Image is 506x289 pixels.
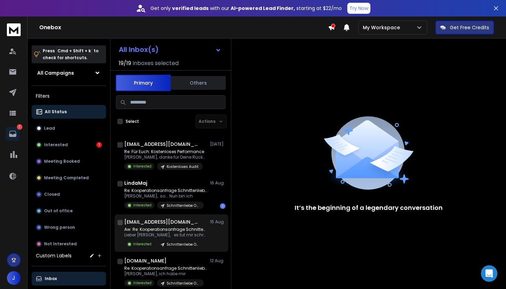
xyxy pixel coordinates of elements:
[210,219,225,225] p: 15 Aug
[124,271,207,277] p: [PERSON_NAME], ich habe mir
[36,252,72,259] h3: Custom Labels
[124,188,207,193] p: Re: Kooperationsanfrage Schnittenliebe x [PERSON_NAME]
[124,227,207,232] p: Aw: Re: Kooperationsanfrage Schnittenliebe x
[167,203,200,208] p: Schnittenliebe Outreach (Bereits kontaktiert)
[96,142,102,148] div: 1
[119,59,131,67] span: 19 / 19
[32,188,106,201] button: Closed
[113,43,227,56] button: All Inbox(s)
[171,75,226,90] button: Others
[133,242,151,247] p: Interested
[481,265,497,282] div: Open Intercom Messenger
[45,276,57,281] p: Inbox
[167,281,200,286] p: Schnittenliebe Outreach (Bereits kontaktiert)
[44,159,80,164] p: Meeting Booked
[167,242,200,247] p: Schnittenliebe Outreach (Bereits kontaktiert)
[32,91,106,101] h3: Filters
[39,23,328,32] h1: Onebox
[124,193,207,199] p: [PERSON_NAME], so... Nun bin ich
[32,105,106,119] button: All Status
[116,75,171,91] button: Primary
[32,171,106,185] button: Meeting Completed
[7,271,21,285] button: J
[133,203,151,208] p: Interested
[44,208,73,214] p: Out of office
[133,280,151,286] p: Interested
[150,5,342,12] p: Get only with our starting at $22/mo
[450,24,489,31] p: Get Free Credits
[45,109,67,115] p: All Status
[119,46,159,53] h1: All Inbox(s)
[172,5,209,12] strong: verified leads
[220,203,225,209] div: 1
[56,47,92,55] span: Cmd + Shift + k
[17,124,22,130] p: 1
[44,192,60,197] p: Closed
[32,154,106,168] button: Meeting Booked
[32,237,106,251] button: Not Interested
[124,180,147,186] h1: LindaMaj
[435,21,494,34] button: Get Free Credits
[124,257,167,264] h1: [DOMAIN_NAME]
[32,66,106,80] button: All Campaigns
[363,24,403,31] p: My Workspace
[6,127,20,141] a: 1
[124,266,207,271] p: Re: Kooperationsanfrage Schnittenliebe x [PERSON_NAME]
[133,59,179,67] h3: Inboxes selected
[7,23,21,36] img: logo
[43,47,98,61] p: Press to check for shortcuts.
[44,126,55,131] p: Lead
[32,204,106,218] button: Out of office
[124,218,200,225] h1: [EMAIL_ADDRESS][DOMAIN_NAME]
[37,69,74,76] h1: All Campaigns
[44,225,75,230] p: Wrong person
[210,258,225,264] p: 12 Aug
[347,3,370,14] button: Try Now
[295,203,443,213] p: It’s the beginning of a legendary conversation
[32,121,106,135] button: Lead
[126,119,139,124] label: Select
[124,232,207,238] p: Lieber [PERSON_NAME], es tut mir schrecklich
[44,175,89,181] p: Meeting Completed
[44,142,68,148] p: Interested
[210,180,225,186] p: 16 Aug
[32,138,106,152] button: Interested1
[124,154,207,160] p: [PERSON_NAME], danke für Deine Rückmeldung
[210,141,225,147] p: [DATE]
[124,141,200,148] h1: [EMAIL_ADDRESS][DOMAIN_NAME]
[32,221,106,234] button: Wrong person
[32,272,106,286] button: Inbox
[124,149,207,154] p: Re: Für Euch: Kostenloses Performance
[133,164,151,169] p: Interested
[231,5,295,12] strong: AI-powered Lead Finder,
[167,164,199,169] p: Kostenloses Audit
[44,241,77,247] p: Not Interested
[349,5,368,12] p: Try Now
